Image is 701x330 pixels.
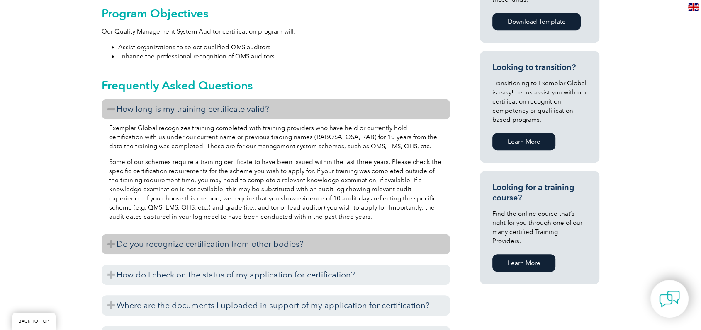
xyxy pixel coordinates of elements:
h3: Looking for a training course? [492,182,587,203]
img: contact-chat.png [659,289,680,309]
h3: How do I check on the status of my application for certification? [102,265,450,285]
p: Exemplar Global recognizes training completed with training providers who have held or currently ... [109,123,443,151]
p: Transitioning to Exemplar Global is easy! Let us assist you with our certification recognition, c... [492,79,587,124]
a: BACK TO TOP [12,313,56,330]
h3: Where are the documents I uploaded in support of my application for certification? [102,295,450,316]
a: Learn More [492,133,555,150]
p: Find the online course that’s right for you through one of our many certified Training Providers. [492,209,587,246]
p: Our Quality Management System Auditor certification program will: [102,27,450,36]
p: Some of our schemes require a training certificate to have been issued within the last three year... [109,157,443,221]
li: Assist organizations to select qualified QMS auditors [118,43,450,52]
a: Download Template [492,13,581,30]
h3: Do you recognize certification from other bodies? [102,234,450,254]
img: en [688,3,699,11]
h3: Looking to transition? [492,62,587,72]
h3: How long is my training certificate valid? [102,99,450,119]
li: Enhance the professional recognition of QMS auditors. [118,52,450,61]
h2: Program Objectives [102,7,450,20]
h2: Frequently Asked Questions [102,79,450,92]
a: Learn More [492,254,555,272]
